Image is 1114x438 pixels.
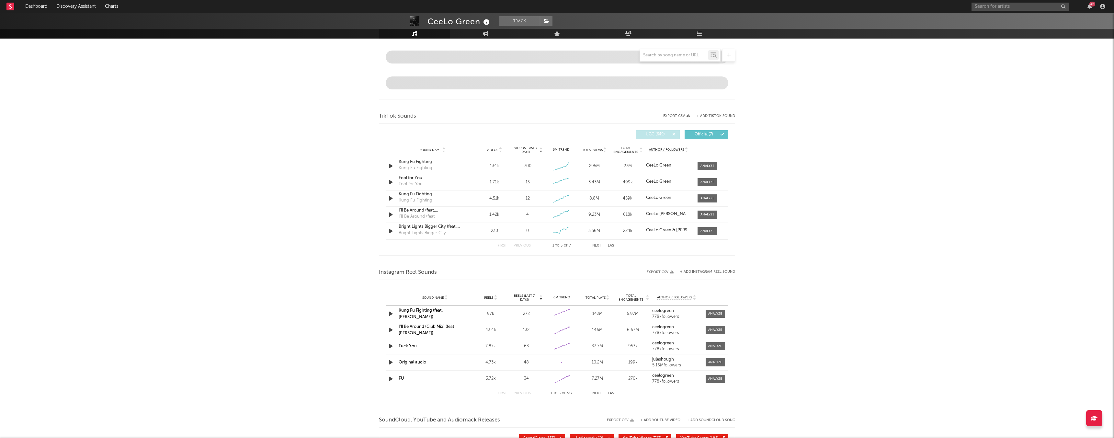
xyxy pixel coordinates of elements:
div: 1.42k [479,212,509,218]
button: Track [499,16,540,26]
strong: CeeLo Green [646,196,671,200]
a: CeeLo Green & [PERSON_NAME] [646,228,691,233]
a: CeeLo Green [646,163,691,168]
div: 132 [510,327,542,333]
div: 6.67M [617,327,649,333]
div: 1.71k [479,179,509,186]
div: 4.73k [474,359,507,366]
div: 4.51k [479,195,509,202]
button: UGC(649) [636,130,680,139]
span: to [553,392,557,395]
div: 146M [581,327,614,333]
a: CeeLo [PERSON_NAME] & [PERSON_NAME] [646,212,691,216]
div: 272 [510,311,542,317]
div: 0 [526,228,529,234]
strong: ceelogreen [652,374,674,378]
div: 3.72k [474,375,507,382]
div: 27M [613,163,643,169]
div: 37.7M [581,343,614,350]
div: 700 [524,163,531,169]
span: Total Engagements [613,146,639,154]
div: Kung Fu Fighting [399,165,432,171]
span: Sound Name [420,148,441,152]
span: Reels [484,296,493,300]
span: Total Plays [585,296,606,300]
div: I'll Be Around (feat. [PERSON_NAME]) - Radio Mix [399,213,466,220]
div: 12 [526,195,530,202]
div: 97k [474,311,507,317]
div: 63 [510,343,542,350]
button: + Add TikTok Sound [690,114,735,118]
div: 134k [479,163,509,169]
button: Export CSV [607,418,634,422]
div: 48 [510,359,542,366]
a: ceelogreen [652,309,701,313]
strong: ceelogreen [652,325,674,329]
div: 1 5 517 [544,390,579,398]
a: CeeLo Green [646,196,691,200]
div: Fool for You [399,175,466,181]
div: 270k [617,375,649,382]
a: Kung Fu Fighting (feat. [PERSON_NAME]) [399,308,443,319]
div: 15 [526,179,530,186]
input: Search for artists [972,3,1069,11]
a: ceelogreen [652,341,701,346]
strong: CeeLo Green [646,163,671,167]
a: I'll Be Around (Club Mix) (feat. [PERSON_NAME]) [399,325,455,335]
div: Kung Fu Fighting [399,191,466,198]
div: 4 [526,212,529,218]
a: juleshough [652,357,701,362]
a: ceelogreen [652,325,701,329]
button: Next [592,392,601,395]
strong: juleshough [652,357,674,362]
a: Fuck You [399,344,417,348]
div: + Add YouTube Video [634,419,680,422]
span: UGC ( 649 ) [640,133,670,136]
button: + Add SoundCloud Song [687,419,735,422]
div: 6M Trend [546,147,576,152]
div: 7.27M [581,375,614,382]
button: Export CSV [663,114,690,118]
button: + Add Instagram Reel Sound [680,270,735,274]
strong: CeeLo Green [646,179,671,184]
span: Official ( 7 ) [689,133,719,136]
div: 459k [613,195,643,202]
button: + Add YouTube Video [640,419,680,422]
div: 8.8M [579,195,609,202]
div: 1 5 7 [544,242,579,250]
div: 9.23M [579,212,609,218]
button: Official(7) [685,130,728,139]
div: 953k [617,343,649,350]
div: 6M Trend [546,295,578,300]
a: Bright Lights Bigger City (feat. [PERSON_NAME]) [US Radio Edit] [399,224,466,230]
strong: ceelogreen [652,341,674,345]
span: Total Views [582,148,603,152]
div: 10.2M [581,359,614,366]
span: Videos [487,148,498,152]
div: 5.97M [617,311,649,317]
button: Last [608,244,616,248]
a: I'll Be Around (feat. [PERSON_NAME]) (Radio Mix) [399,207,466,214]
button: First [498,244,507,248]
div: Kung Fu Fighting [399,159,466,165]
button: + Add TikTok Sound [697,114,735,118]
button: Last [608,392,616,395]
button: 42 [1087,4,1092,9]
div: 142M [581,311,614,317]
button: Previous [514,244,531,248]
div: 7.87k [474,343,507,350]
button: First [498,392,507,395]
div: 34 [510,375,542,382]
span: to [555,244,559,247]
span: Reels (last 7 days) [510,294,539,302]
span: Instagram Reel Sounds [379,269,437,276]
button: Export CSV [647,270,674,274]
div: 295M [579,163,609,169]
div: Kung Fu Fighting [399,197,432,204]
div: Fool for You [399,181,423,188]
span: Author / Followers [649,148,684,152]
div: 778k followers [652,315,701,319]
div: 3.43M [579,179,609,186]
